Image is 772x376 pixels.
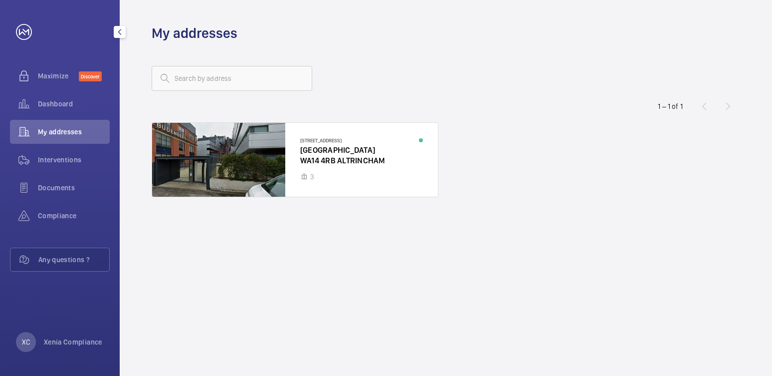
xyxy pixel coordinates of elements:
p: XC [22,337,30,347]
div: 1 – 1 of 1 [658,101,683,111]
input: Search by address [152,66,312,91]
span: Interventions [38,155,110,165]
h1: My addresses [152,24,237,42]
span: My addresses [38,127,110,137]
span: Discover [79,71,102,81]
span: Maximize [38,71,79,81]
p: Xenia Compliance [44,337,102,347]
span: Documents [38,183,110,193]
span: Compliance [38,211,110,221]
span: Dashboard [38,99,110,109]
span: Any questions ? [38,255,109,265]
